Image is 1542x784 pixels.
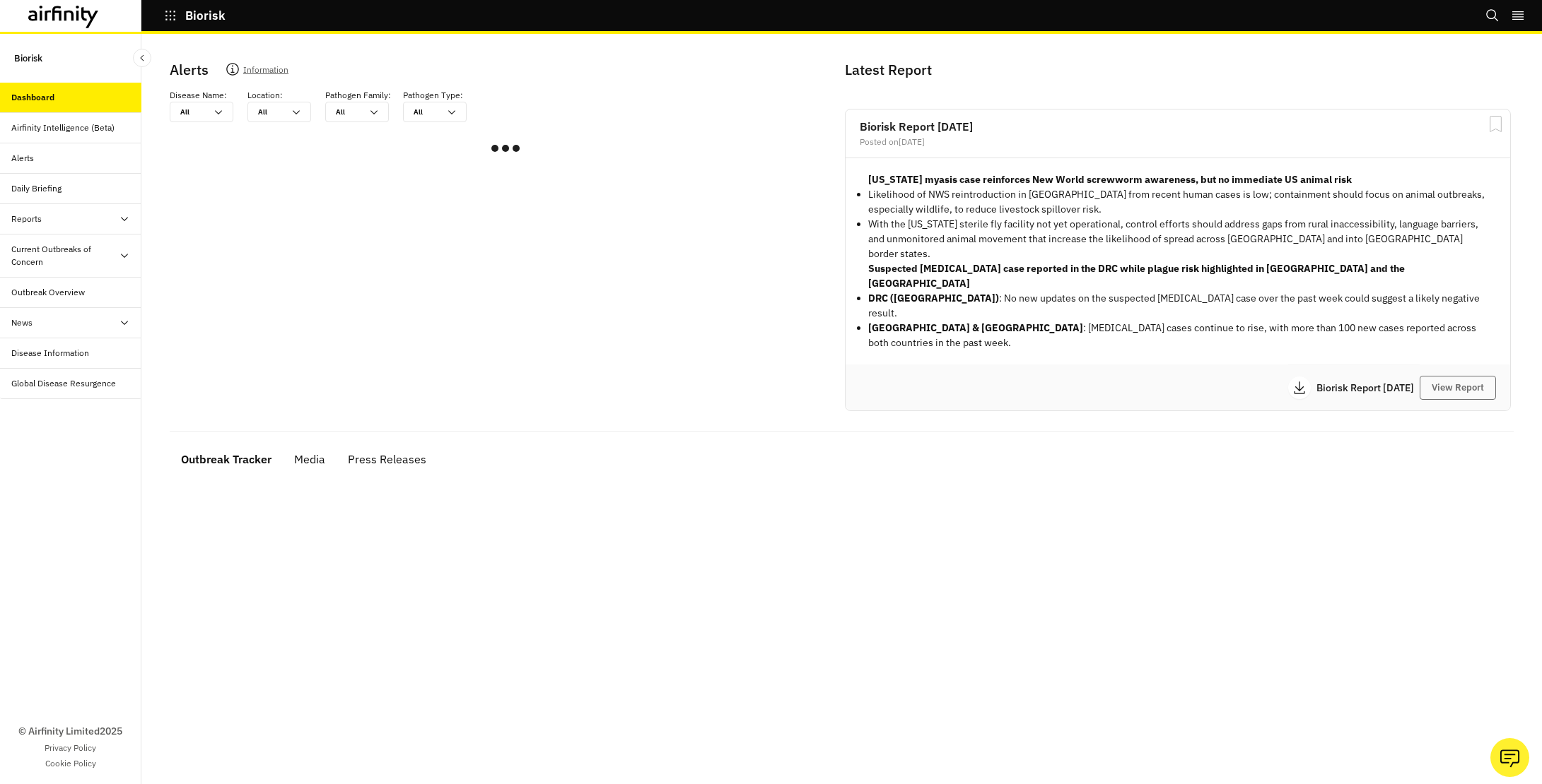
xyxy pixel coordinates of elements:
button: Ask our analysts [1490,738,1529,777]
p: Disease Name : [170,89,227,102]
p: Biorisk [185,9,226,22]
div: Current Outbreaks of Concern [11,243,119,268]
button: Close Sidebar [133,49,151,67]
div: Global Disease Resurgence [11,377,116,390]
div: Media [294,449,325,470]
p: Latest Report [845,59,1509,81]
a: Privacy Policy [45,742,96,754]
div: Outbreak Overview [11,286,85,299]
p: : [MEDICAL_DATA] cases continue to rise, with more than 100 new cases reported across both countr... [868,321,1488,350]
p: Alerts [170,59,209,81]
div: Press Releases [348,449,426,470]
button: Search [1485,4,1500,28]
p: Pathogen Type : [403,89,463,102]
p: Pathogen Family : [325,89,391,102]
li: : No new updates on the suspected [MEDICAL_DATA] case over the past week could suggest a likely n... [868,291,1488,321]
button: Biorisk [164,4,226,28]
strong: Suspected [MEDICAL_DATA] case reported in the DRC while plague risk highlighted in [GEOGRAPHIC_DA... [868,262,1405,290]
div: Dashboard [11,91,54,104]
div: Outbreak Tracker [181,449,271,470]
p: © Airfinity Limited 2025 [18,724,122,739]
svg: Bookmark Report [1487,115,1505,133]
p: Information [243,62,288,82]
div: Reports [11,213,42,225]
p: Likelihood of NWS reintroduction in [GEOGRAPHIC_DATA] from recent human cases is low; containment... [868,187,1488,217]
button: View Report [1420,376,1496,400]
strong: [US_STATE] myasis case reinforces New World screwworm awareness, but no immediate US animal risk [868,173,1352,186]
div: Daily Briefing [11,182,62,195]
div: Posted on [DATE] [860,138,1497,146]
p: With the [US_STATE] sterile fly facility not yet operational, control efforts should address gaps... [868,217,1488,261]
strong: DRC ([GEOGRAPHIC_DATA]) [868,292,999,304]
strong: [GEOGRAPHIC_DATA] & [GEOGRAPHIC_DATA] [868,321,1083,334]
p: Biorisk [14,45,42,71]
div: News [11,316,33,329]
div: Alerts [11,152,34,165]
a: Cookie Policy [45,757,96,770]
div: Disease Information [11,347,89,360]
h2: Biorisk Report [DATE] [860,121,1497,132]
p: Biorisk Report [DATE] [1316,383,1420,393]
p: Location : [247,89,283,102]
div: Airfinity Intelligence (Beta) [11,121,115,134]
